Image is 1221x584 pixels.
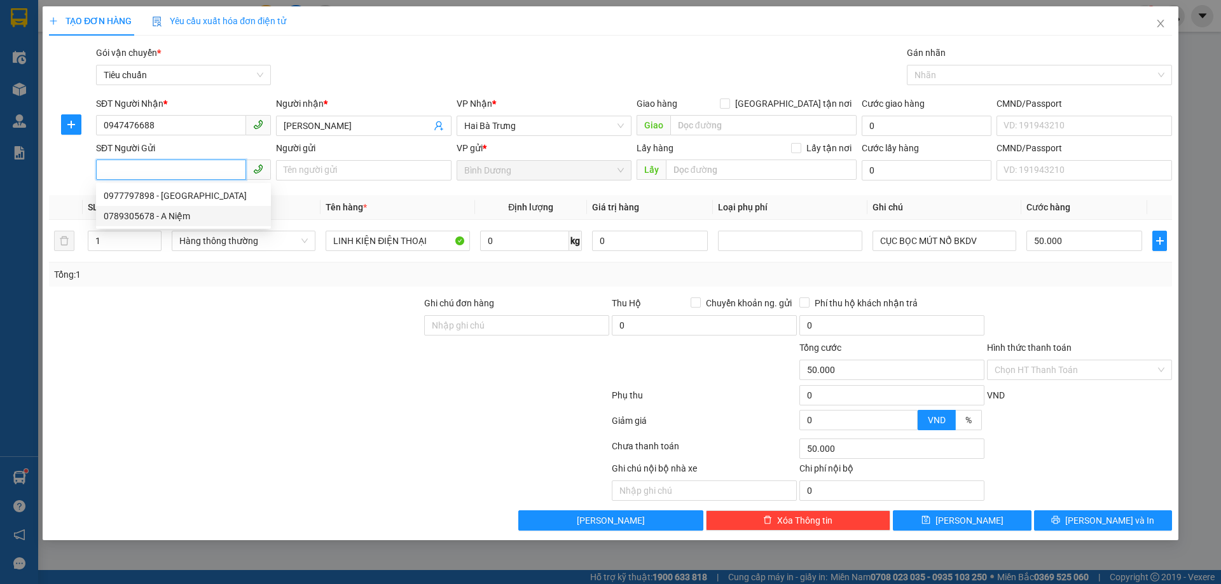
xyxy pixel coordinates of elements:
[1155,18,1166,29] span: close
[464,116,624,135] span: Hai Bà Trưng
[799,461,984,480] div: Chi phí nội bộ
[610,414,798,436] div: Giảm giá
[862,98,925,109] label: Cước giao hàng
[1026,202,1070,212] span: Cước hàng
[96,206,271,226] div: 0789305678 - A Niệm
[104,209,263,223] div: 0789305678 - A Niệm
[987,343,1072,353] label: Hình thức thanh toán
[873,231,1016,251] input: Ghi Chú
[81,59,156,70] span: 19:25:01 [DATE]
[592,231,708,251] input: 0
[610,388,798,411] div: Phụ thu
[777,513,832,527] span: Xóa Thông tin
[96,48,161,58] span: Gói vận chuyển
[1065,513,1154,527] span: [PERSON_NAME] và In
[464,161,624,180] span: Bình Dương
[96,97,271,111] div: SĐT Người Nhận
[434,121,444,131] span: user-add
[152,16,286,26] span: Yêu cầu xuất hóa đơn điện tử
[424,315,609,336] input: Ghi chú đơn hàng
[62,119,81,130] span: plus
[907,48,946,58] label: Gán nhãn
[424,298,494,308] label: Ghi chú đơn hàng
[276,97,451,111] div: Người nhận
[96,141,271,155] div: SĐT Người Gửi
[70,23,175,34] span: A Hoàng - 0911111829
[987,390,1005,400] span: VND
[637,143,673,153] span: Lấy hàng
[701,296,797,310] span: Chuyển khoản ng. gửi
[997,141,1171,155] div: CMND/Passport
[862,143,919,153] label: Cước lấy hàng
[921,515,930,526] span: save
[49,16,132,26] span: TẠO ĐƠN HÀNG
[612,480,797,501] input: Nhập ghi chú
[577,513,645,527] span: [PERSON_NAME]
[893,510,1031,531] button: save[PERSON_NAME]
[276,141,451,155] div: Người gửi
[1152,231,1166,251] button: plus
[508,202,553,212] span: Định lượng
[612,298,641,308] span: Thu Hộ
[935,513,1004,527] span: [PERSON_NAME]
[457,141,631,155] div: VP gửi
[253,119,263,130] span: phone
[612,461,797,480] div: Ghi chú nội bộ nhà xe
[152,17,162,27] img: icon
[706,510,891,531] button: deleteXóa Thông tin
[70,7,158,20] span: Gửi:
[326,231,469,251] input: VD: Bàn, Ghế
[104,65,263,85] span: Tiêu chuẩn
[670,115,857,135] input: Dọc đường
[569,231,582,251] span: kg
[810,296,923,310] span: Phí thu hộ khách nhận trả
[862,116,991,136] input: Cước giao hàng
[666,160,857,180] input: Dọc đường
[518,510,703,531] button: [PERSON_NAME]
[49,17,58,25] span: plus
[1153,236,1166,246] span: plus
[799,343,841,353] span: Tổng cước
[61,114,81,135] button: plus
[997,97,1171,111] div: CMND/Passport
[179,231,308,250] span: Hàng thông thường
[54,268,471,282] div: Tổng: 1
[70,36,174,70] span: BD1310250033 -
[96,186,271,206] div: 0977797898 - Hà Anh
[457,98,492,109] span: VP Nhận
[1143,6,1178,42] button: Close
[88,202,98,212] span: SL
[801,141,857,155] span: Lấy tận nơi
[54,231,74,251] button: delete
[592,202,639,212] span: Giá trị hàng
[867,195,1021,220] th: Ghi chú
[763,515,772,526] span: delete
[326,202,367,212] span: Tên hàng
[253,164,263,174] span: phone
[965,415,972,425] span: %
[637,115,670,135] span: Giao
[70,48,174,70] span: luthanhnhan.tienoanh - In:
[104,189,263,203] div: 0977797898 - [GEOGRAPHIC_DATA]
[637,98,677,109] span: Giao hàng
[26,78,162,147] strong: Nhận:
[862,160,991,180] input: Cước lấy hàng
[713,195,867,220] th: Loại phụ phí
[610,439,798,461] div: Chưa thanh toán
[637,160,666,180] span: Lấy
[730,97,857,111] span: [GEOGRAPHIC_DATA] tận nơi
[928,415,946,425] span: VND
[1051,515,1060,526] span: printer
[1034,510,1172,531] button: printer[PERSON_NAME] và In
[93,7,158,20] span: Bình Dương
